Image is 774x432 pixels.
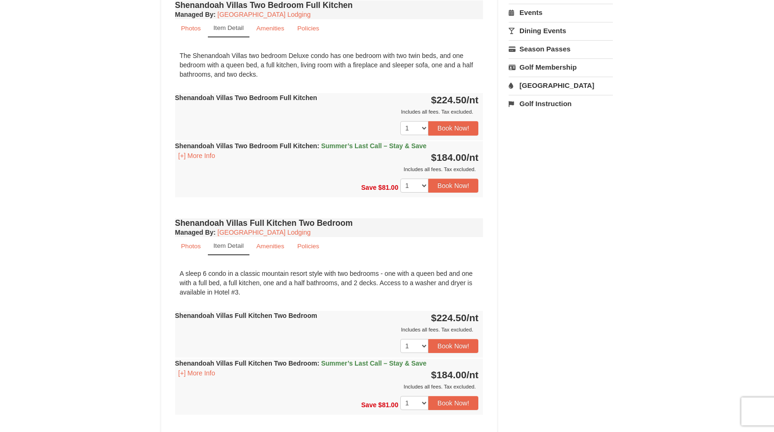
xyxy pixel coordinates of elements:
[361,183,376,191] span: Save
[175,229,216,236] strong: :
[428,179,479,193] button: Book Now!
[175,94,317,101] strong: Shenandoah Villas Two Bedroom Full Kitchen
[175,107,479,116] div: Includes all fees. Tax excluded.
[378,401,398,409] span: $81.00
[175,312,317,319] strong: Shenandoah Villas Full Kitchen Two Bedroom
[175,264,483,302] div: A sleep 6 condo in a classic mountain resort style with two bedrooms - one with a queen bed and o...
[175,237,207,255] a: Photos
[297,243,319,250] small: Policies
[175,165,479,174] div: Includes all fees. Tax excluded.
[175,229,213,236] span: Managed By
[297,25,319,32] small: Policies
[213,242,244,249] small: Item Detail
[175,19,207,37] a: Photos
[378,183,398,191] span: $81.00
[175,142,427,150] strong: Shenandoah Villas Two Bedroom Full Kitchen
[175,325,479,334] div: Includes all fees. Tax excluded.
[509,22,613,39] a: Dining Events
[317,142,320,150] span: :
[431,152,467,163] span: $184.00
[213,24,244,31] small: Item Detail
[467,312,479,323] span: /nt
[175,11,213,18] span: Managed By
[431,369,467,380] span: $184.00
[509,58,613,76] a: Golf Membership
[317,360,320,367] span: :
[181,25,201,32] small: Photos
[175,46,483,84] div: The Shenandoah Villas two bedroom Deluxe condo has one bedroom with two twin beds, and one bedroo...
[509,4,613,21] a: Events
[175,11,216,18] strong: :
[467,369,479,380] span: /nt
[431,94,479,105] strong: $224.50
[467,152,479,163] span: /nt
[208,237,249,255] a: Item Detail
[256,243,284,250] small: Amenities
[291,237,325,255] a: Policies
[175,382,479,391] div: Includes all fees. Tax excluded.
[509,95,613,112] a: Golf Instruction
[175,218,483,228] h4: Shenandoah Villas Full Kitchen Two Bedroom
[467,94,479,105] span: /nt
[218,229,311,236] a: [GEOGRAPHIC_DATA] Lodging
[291,19,325,37] a: Policies
[428,121,479,135] button: Book Now!
[181,243,201,250] small: Photos
[208,19,249,37] a: Item Detail
[321,142,426,150] span: Summer’s Last Call – Stay & Save
[428,339,479,353] button: Book Now!
[509,77,613,94] a: [GEOGRAPHIC_DATA]
[250,237,291,255] a: Amenities
[428,396,479,410] button: Book Now!
[175,151,219,161] button: [+] More Info
[175,360,427,367] strong: Shenandoah Villas Full Kitchen Two Bedroom
[175,0,483,10] h4: Shenandoah Villas Two Bedroom Full Kitchen
[321,360,426,367] span: Summer’s Last Call – Stay & Save
[431,312,479,323] strong: $224.50
[250,19,291,37] a: Amenities
[509,40,613,58] a: Season Passes
[361,401,376,409] span: Save
[175,368,219,378] button: [+] More Info
[256,25,284,32] small: Amenities
[218,11,311,18] a: [GEOGRAPHIC_DATA] Lodging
